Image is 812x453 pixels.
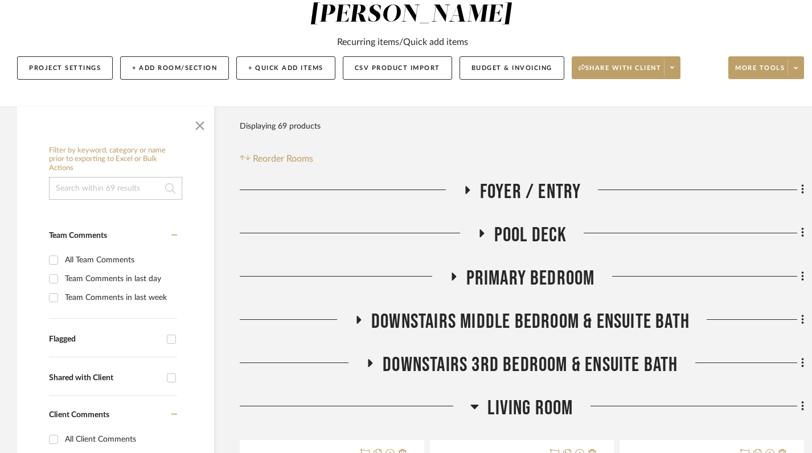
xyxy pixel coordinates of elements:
div: Team Comments in last day [65,270,174,288]
button: Share with client [572,56,681,79]
span: Primary Bedroom [466,266,595,291]
div: Team Comments in last week [65,289,174,307]
span: Foyer / Entry [480,180,581,204]
h6: Filter by keyword, category or name prior to exporting to Excel or Bulk Actions [49,146,182,173]
div: Flagged [49,335,161,344]
span: More tools [735,64,785,81]
span: Client Comments [49,411,109,419]
span: Pool Deck [494,223,567,248]
button: Budget & Invoicing [460,56,564,80]
span: Share with client [579,64,662,81]
div: Displaying 69 products [240,115,321,138]
span: Downstairs Middle Bedroom & Ensuite Bath [371,310,690,334]
div: Shared with Client [49,373,161,383]
button: More tools [728,56,804,79]
button: + Quick Add Items [236,56,335,80]
span: Reorder Rooms [253,152,313,166]
input: Search within 69 results [49,177,182,200]
div: All Team Comments [65,251,174,269]
span: Downstairs 3rd Bedroom & Ensuite Bath [383,353,678,377]
span: Living Room [487,396,573,421]
div: All Client Comments [65,430,174,448]
button: Project Settings [17,56,113,80]
button: Close [188,112,211,135]
button: + Add Room/Section [120,56,229,80]
span: Team Comments [49,232,107,240]
button: Reorder Rooms [240,152,313,166]
div: Recurring items/Quick add items [337,35,468,49]
button: CSV Product Import [343,56,452,80]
